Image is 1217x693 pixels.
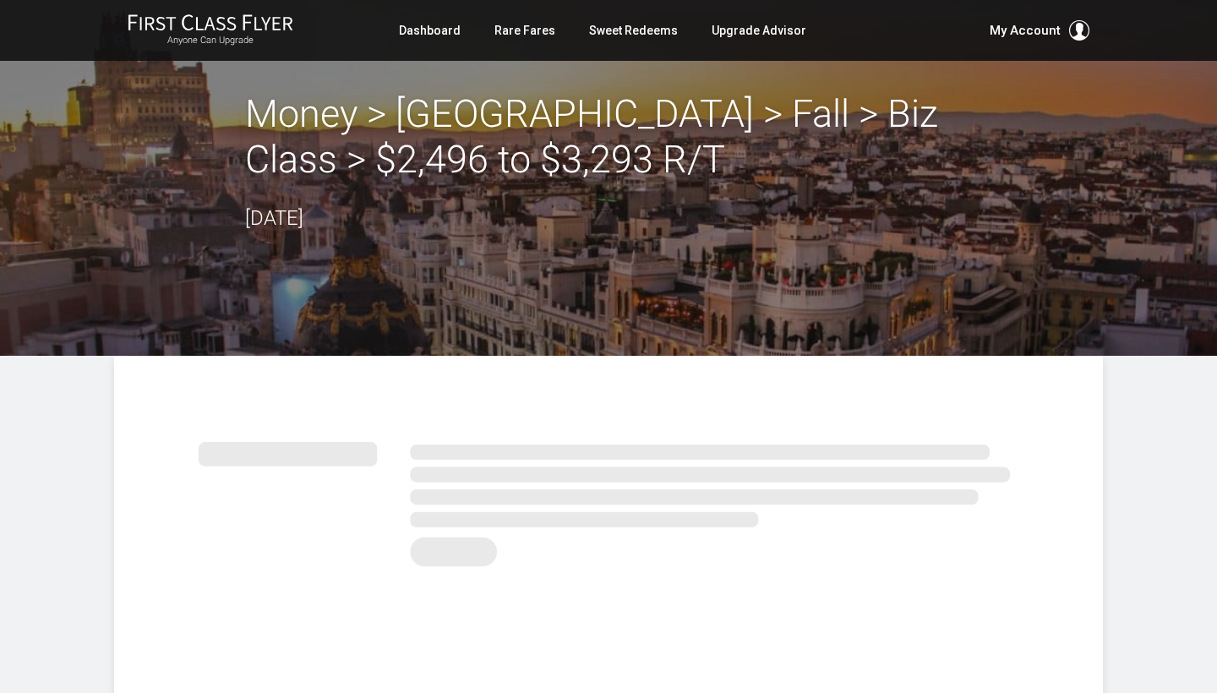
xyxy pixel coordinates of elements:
[245,206,303,230] time: [DATE]
[990,20,1061,41] span: My Account
[990,20,1089,41] button: My Account
[494,15,555,46] a: Rare Fares
[589,15,678,46] a: Sweet Redeems
[128,14,293,47] a: First Class FlyerAnyone Can Upgrade
[399,15,461,46] a: Dashboard
[128,35,293,46] small: Anyone Can Upgrade
[245,91,972,183] h2: Money > [GEOGRAPHIC_DATA] > Fall > Biz Class > $2,496 to $3,293 R/T
[128,14,293,31] img: First Class Flyer
[712,15,806,46] a: Upgrade Advisor
[199,423,1018,576] img: summary.svg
